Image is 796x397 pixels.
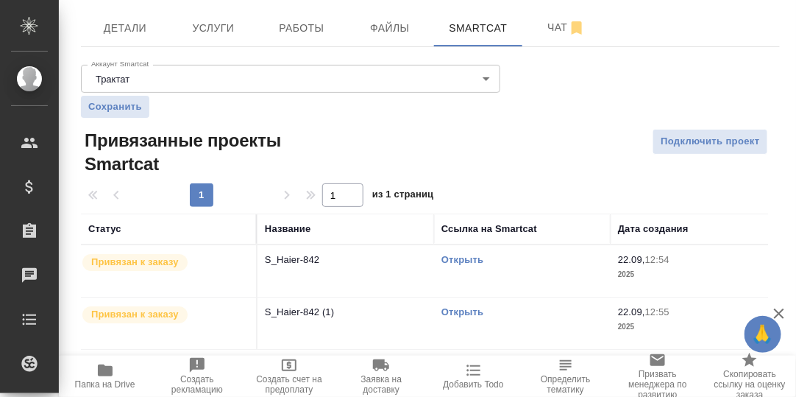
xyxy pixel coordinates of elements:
[88,222,121,236] div: Статус
[443,19,514,38] span: Smartcat
[91,307,179,322] p: Привязан к заказу
[653,129,768,155] button: Подключить проект
[91,255,179,270] p: Привязан к заказу
[59,356,151,397] button: Папка на Drive
[618,254,645,265] p: 22.09,
[81,96,149,118] button: Сохранить
[618,222,689,236] div: Дата создания
[661,133,760,150] span: Подключить проект
[441,306,483,317] a: Открыть
[531,18,602,37] span: Чат
[745,316,781,353] button: 🙏
[178,19,249,38] span: Услуги
[91,73,134,85] button: Трактат
[645,306,669,317] p: 12:55
[90,19,160,38] span: Детали
[266,19,337,38] span: Работы
[645,254,669,265] p: 12:54
[618,267,780,282] p: 2025
[81,65,500,93] div: Трактат
[160,374,234,395] span: Создать рекламацию
[75,379,135,390] span: Папка на Drive
[618,306,645,317] p: 22.09,
[750,319,775,350] span: 🙏
[265,253,427,267] p: S_Haier-842
[265,222,310,236] div: Название
[344,374,419,395] span: Заявка на доставку
[372,186,434,207] span: из 1 страниц
[151,356,243,397] button: Создать рекламацию
[568,19,586,37] svg: Отписаться
[618,320,780,334] p: 2025
[612,356,704,397] button: Призвать менеджера по развитию
[265,305,427,320] p: S_Haier-842 (1)
[528,374,603,395] span: Определить тематику
[427,356,519,397] button: Добавить Todo
[704,356,796,397] button: Скопировать ссылку на оценку заказа
[443,379,503,390] span: Добавить Todo
[441,254,483,265] a: Открыть
[335,356,427,397] button: Заявка на доставку
[81,129,314,176] span: Привязанные проекты Smartcat
[355,19,425,38] span: Файлы
[244,356,335,397] button: Создать счет на предоплату
[88,99,142,114] span: Сохранить
[252,374,327,395] span: Создать счет на предоплату
[441,222,537,236] div: Ссылка на Smartcat
[519,356,611,397] button: Определить тематику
